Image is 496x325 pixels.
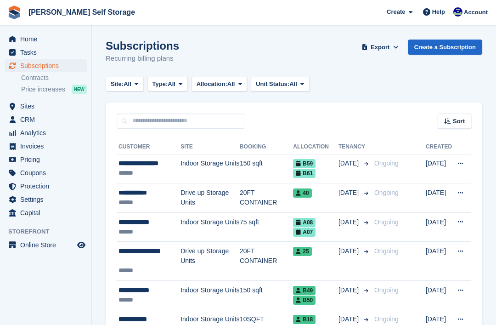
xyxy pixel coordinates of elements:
[20,166,75,179] span: Coupons
[374,247,399,255] span: Ongoing
[5,46,87,59] a: menu
[5,59,87,72] a: menu
[338,246,361,256] span: [DATE]
[293,315,316,324] span: B18
[374,218,399,226] span: Ongoing
[293,188,311,198] span: 40
[251,77,309,92] button: Unit Status: All
[5,100,87,113] a: menu
[5,166,87,179] a: menu
[374,189,399,196] span: Ongoing
[5,153,87,166] a: menu
[338,314,361,324] span: [DATE]
[5,239,87,251] a: menu
[8,227,91,236] span: Storefront
[289,80,297,89] span: All
[20,180,75,193] span: Protection
[426,183,452,213] td: [DATE]
[371,43,389,52] span: Export
[111,80,124,89] span: Site:
[240,140,293,154] th: Booking
[426,140,452,154] th: Created
[106,53,179,64] p: Recurring billing plans
[20,140,75,153] span: Invoices
[20,59,75,72] span: Subscriptions
[20,46,75,59] span: Tasks
[180,154,240,183] td: Indoor Storage Units
[240,242,293,281] td: 20FT CONTAINER
[338,140,371,154] th: Tenancy
[338,285,361,295] span: [DATE]
[168,80,175,89] span: All
[5,126,87,139] a: menu
[374,160,399,167] span: Ongoing
[20,153,75,166] span: Pricing
[374,315,399,323] span: Ongoing
[197,80,227,89] span: Allocation:
[293,296,316,305] span: B50
[5,180,87,193] a: menu
[180,140,240,154] th: Site
[453,7,462,17] img: Justin Farthing
[117,140,180,154] th: Customer
[256,80,289,89] span: Unit Status:
[464,8,488,17] span: Account
[21,74,87,82] a: Contracts
[293,159,316,168] span: B59
[293,286,316,295] span: B49
[20,206,75,219] span: Capital
[72,85,87,94] div: NEW
[192,77,248,92] button: Allocation: All
[76,239,87,251] a: Preview store
[426,212,452,242] td: [DATE]
[240,154,293,183] td: 150 sqft
[20,239,75,251] span: Online Store
[180,183,240,213] td: Drive up Storage Units
[408,40,482,55] a: Create a Subscription
[147,77,188,92] button: Type: All
[338,217,361,227] span: [DATE]
[20,193,75,206] span: Settings
[387,7,405,17] span: Create
[20,126,75,139] span: Analytics
[180,281,240,310] td: Indoor Storage Units
[20,33,75,46] span: Home
[426,154,452,183] td: [DATE]
[180,242,240,281] td: Drive up Storage Units
[180,212,240,242] td: Indoor Storage Units
[5,206,87,219] a: menu
[240,281,293,310] td: 150 sqft
[338,188,361,198] span: [DATE]
[240,212,293,242] td: 75 sqft
[240,183,293,213] td: 20FT CONTAINER
[7,6,21,19] img: stora-icon-8386f47178a22dfd0bd8f6a31ec36ba5ce8667c1dd55bd0f319d3a0aa187defe.svg
[106,40,179,52] h1: Subscriptions
[426,242,452,281] td: [DATE]
[5,113,87,126] a: menu
[374,286,399,294] span: Ongoing
[426,281,452,310] td: [DATE]
[106,77,144,92] button: Site: All
[124,80,131,89] span: All
[20,113,75,126] span: CRM
[293,140,338,154] th: Allocation
[293,169,316,178] span: B61
[338,159,361,168] span: [DATE]
[21,84,87,94] a: Price increases NEW
[293,218,316,227] span: A08
[293,228,316,237] span: A07
[5,140,87,153] a: menu
[5,33,87,46] a: menu
[227,80,235,89] span: All
[152,80,168,89] span: Type:
[432,7,445,17] span: Help
[293,247,311,256] span: 25
[453,117,465,126] span: Sort
[20,100,75,113] span: Sites
[21,85,65,94] span: Price increases
[5,193,87,206] a: menu
[360,40,400,55] button: Export
[25,5,139,20] a: [PERSON_NAME] Self Storage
